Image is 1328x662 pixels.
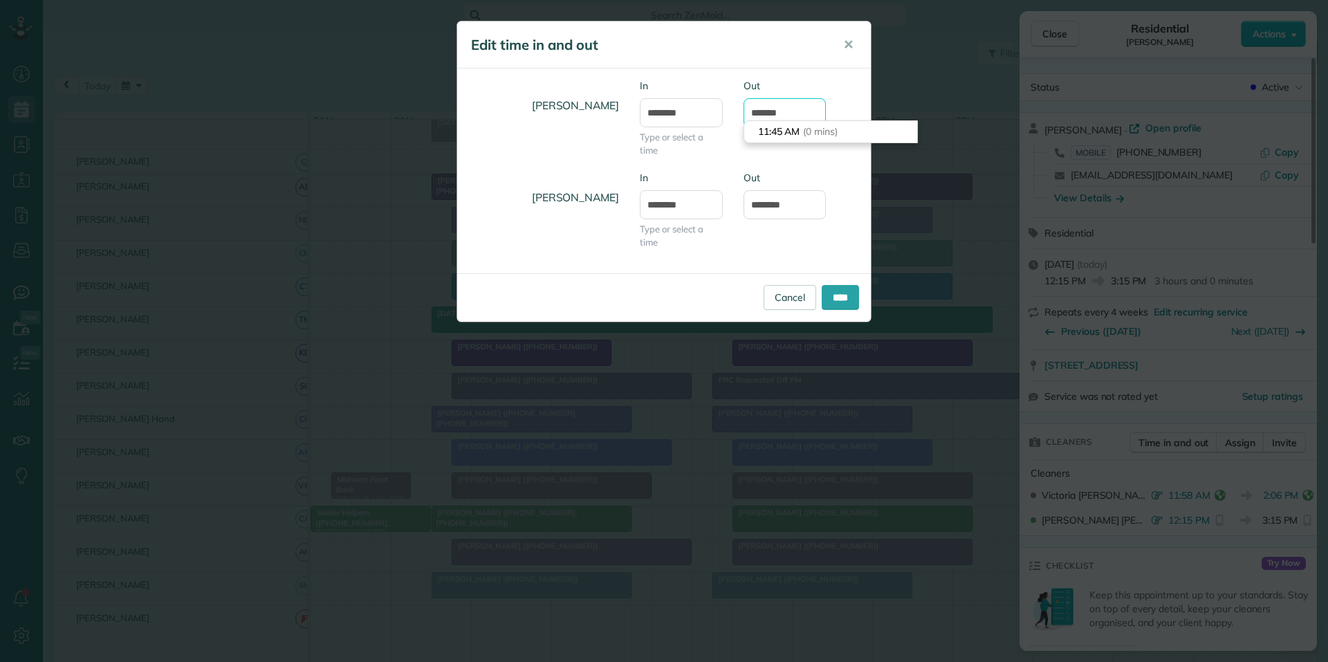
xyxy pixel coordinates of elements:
li: 11:45 AM [744,121,917,142]
label: Out [744,79,827,93]
label: Out [744,171,827,185]
label: In [640,79,723,93]
label: In [640,171,723,185]
span: Type or select a time [640,223,723,249]
span: ✕ [843,37,854,53]
h4: [PERSON_NAME] [468,178,619,217]
span: Type or select a time [640,131,723,157]
a: Cancel [764,285,816,310]
span: (0 mins) [803,125,838,138]
h4: [PERSON_NAME] [468,86,619,125]
h5: Edit time in and out [471,35,824,55]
